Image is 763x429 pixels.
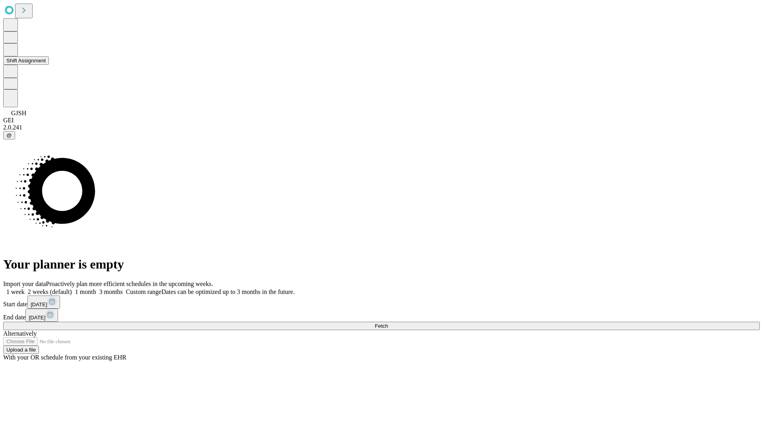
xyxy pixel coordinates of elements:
[3,131,15,139] button: @
[3,257,760,272] h1: Your planner is empty
[3,330,37,337] span: Alternatively
[3,117,760,124] div: GEI
[99,288,123,295] span: 3 months
[6,288,25,295] span: 1 week
[375,323,388,329] span: Fetch
[161,288,294,295] span: Dates can be optimized up to 3 months in the future.
[31,301,47,307] span: [DATE]
[46,280,213,287] span: Proactively plan more efficient schedules in the upcoming weeks.
[3,280,46,287] span: Import your data
[3,56,49,65] button: Shift Assignment
[75,288,96,295] span: 1 month
[3,309,760,322] div: End date
[25,309,58,322] button: [DATE]
[3,124,760,131] div: 2.0.241
[6,132,12,138] span: @
[29,315,45,321] span: [DATE]
[27,296,60,309] button: [DATE]
[3,296,760,309] div: Start date
[126,288,161,295] span: Custom range
[28,288,72,295] span: 2 weeks (default)
[3,346,39,354] button: Upload a file
[3,322,760,330] button: Fetch
[11,110,26,116] span: GJSH
[3,354,126,361] span: With your OR schedule from your existing EHR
